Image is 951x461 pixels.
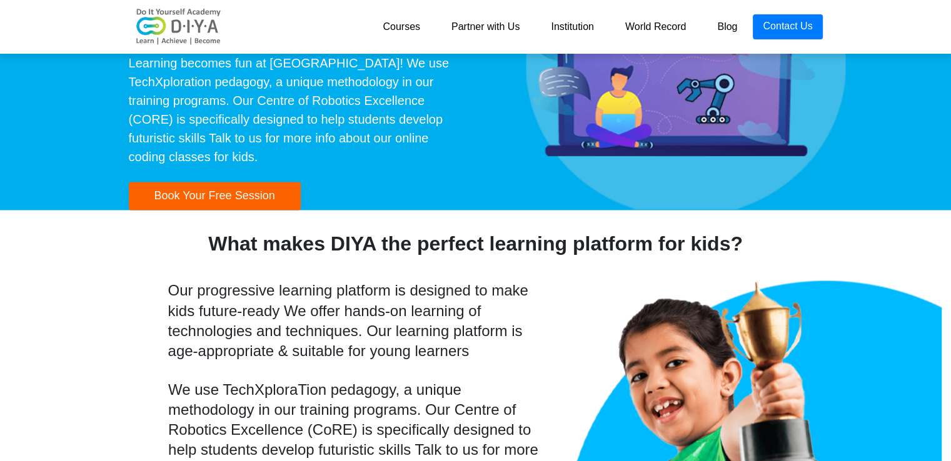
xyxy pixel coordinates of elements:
[753,14,822,39] a: Contact Us
[168,280,546,360] div: Our progressive learning platform is designed to make kids future-ready We offer hands-on learnin...
[129,8,229,46] img: logo-v2.png
[535,14,609,39] a: Institution
[129,190,301,201] a: Book Your Free Session
[436,14,535,39] a: Partner with Us
[367,14,436,39] a: Courses
[129,54,466,166] div: Learning becomes fun at [GEOGRAPHIC_DATA]! We use TechXploration pedagogy, a unique methodology i...
[610,14,702,39] a: World Record
[702,14,753,39] a: Blog
[129,182,301,210] button: Book Your Free Session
